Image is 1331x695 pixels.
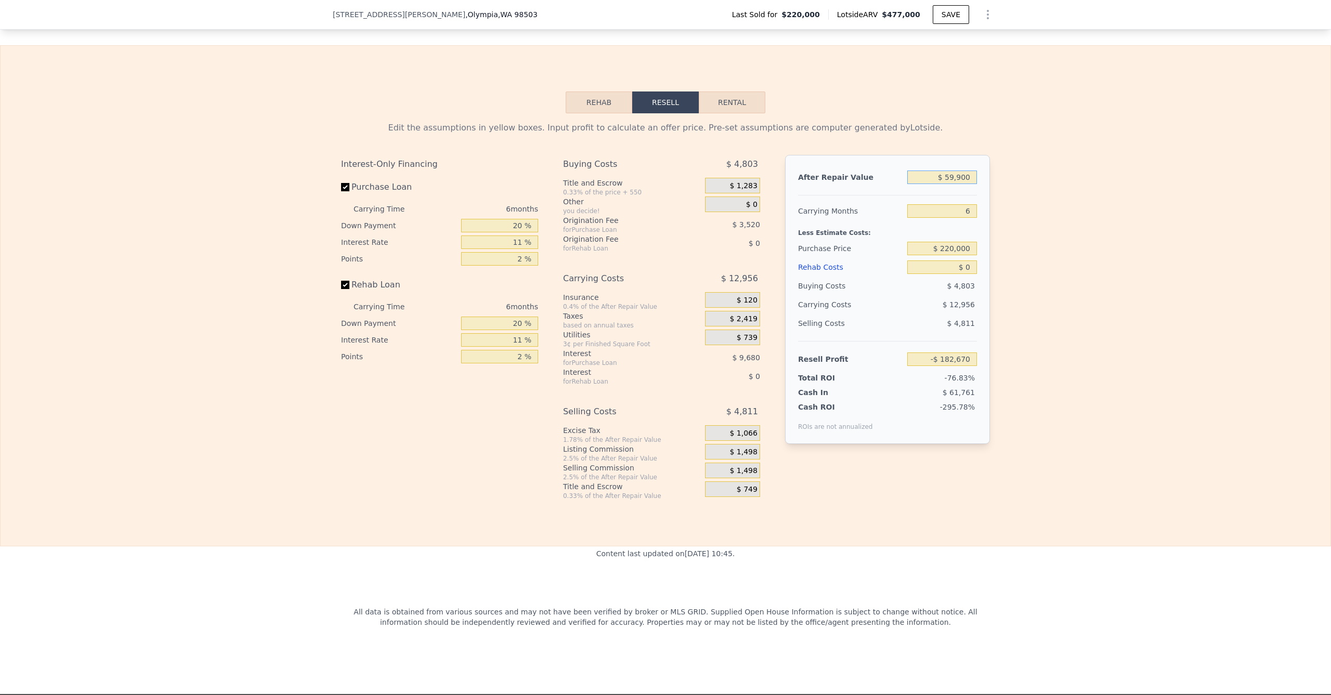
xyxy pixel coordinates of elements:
input: Purchase Loan [341,183,349,191]
span: $ 1,283 [729,181,757,191]
span: $ 1,066 [729,429,757,438]
div: based on annual taxes [563,321,701,330]
div: Interest Rate [341,234,457,251]
button: Rehab [566,91,632,113]
span: $ 1,498 [729,448,757,457]
div: Taxes [563,311,701,321]
div: Buying Costs [798,277,903,295]
div: Carrying Time [354,298,421,315]
span: $ 0 [746,200,758,209]
div: Insurance [563,292,701,303]
span: $ 4,811 [947,319,975,327]
div: Points [341,348,457,365]
div: Origination Fee [563,215,679,226]
div: 2.5% of the After Repair Value [563,473,701,481]
span: $ 739 [737,333,758,343]
span: Last Sold for [732,9,782,20]
div: Rehab Costs [798,258,903,277]
input: Rehab Loan [341,281,349,289]
span: $ 749 [737,485,758,494]
span: $ 61,761 [943,388,975,397]
span: -76.83% [945,374,975,382]
div: Buying Costs [563,155,679,174]
button: Rental [699,91,765,113]
span: $ 12,956 [943,300,975,309]
div: After Repair Value [798,168,903,187]
span: [STREET_ADDRESS][PERSON_NAME] [333,9,465,20]
div: Interest [563,367,679,377]
span: $ 4,803 [726,155,758,174]
button: Show Options [977,4,998,25]
div: 0.4% of the After Repair Value [563,303,701,311]
span: $ 2,419 [729,314,757,324]
span: $ 4,803 [947,282,975,290]
div: 1.78% of the After Repair Value [563,436,701,444]
label: Rehab Loan [341,276,457,294]
div: Utilities [563,330,701,340]
button: SAVE [933,5,969,24]
div: 6 months [425,298,538,315]
div: you decide! [563,207,701,215]
div: for Purchase Loan [563,226,679,234]
div: Down Payment [341,217,457,234]
div: Listing Commission [563,444,701,454]
span: $ 3,520 [732,220,760,229]
div: Resell Profit [798,350,903,369]
div: Excise Tax [563,425,701,436]
div: Down Payment [341,315,457,332]
span: , WA 98503 [498,10,538,19]
div: Title and Escrow [563,178,701,188]
div: for Rehab Loan [563,244,679,253]
span: , Olympia [465,9,538,20]
div: Cash In [798,387,863,398]
div: Interest Rate [341,332,457,348]
div: 3¢ per Finished Square Foot [563,340,701,348]
div: Carrying Costs [798,295,863,314]
span: $ 1,498 [729,466,757,476]
div: Selling Commission [563,463,701,473]
div: Points [341,251,457,267]
div: Other [563,196,701,207]
div: Less Estimate Costs: [798,220,977,239]
div: Content last updated on [DATE] 10:45 . [596,546,735,607]
span: $ 4,811 [726,402,758,421]
div: All data is obtained from various sources and may not have been verified by broker or MLS GRID. S... [333,607,998,673]
label: Purchase Loan [341,178,457,196]
span: $ 12,956 [721,269,758,288]
div: for Purchase Loan [563,359,679,367]
div: Title and Escrow [563,481,701,492]
div: Carrying Costs [563,269,679,288]
span: $ 0 [749,372,760,381]
span: -295.78% [940,403,975,411]
div: for Rehab Loan [563,377,679,386]
div: Purchase Price [798,239,903,258]
div: ROIs are not annualized [798,412,873,431]
div: Carrying Time [354,201,421,217]
div: Selling Costs [563,402,679,421]
div: Interest-Only Financing [341,155,538,174]
div: Interest [563,348,679,359]
span: $ 9,680 [732,353,760,362]
div: Cash ROI [798,402,873,412]
div: 2.5% of the After Repair Value [563,454,701,463]
div: 0.33% of the After Repair Value [563,492,701,500]
div: Edit the assumptions in yellow boxes. Input profit to calculate an offer price. Pre-set assumptio... [341,122,990,134]
div: Carrying Months [798,202,903,220]
span: Lotside ARV [837,9,882,20]
button: Resell [632,91,699,113]
div: 6 months [425,201,538,217]
span: $477,000 [882,10,920,19]
div: Origination Fee [563,234,679,244]
span: $ 0 [749,239,760,247]
div: Selling Costs [798,314,903,333]
div: Total ROI [798,373,863,383]
div: 0.33% of the price + 550 [563,188,701,196]
span: $ 120 [737,296,758,305]
span: $220,000 [781,9,820,20]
